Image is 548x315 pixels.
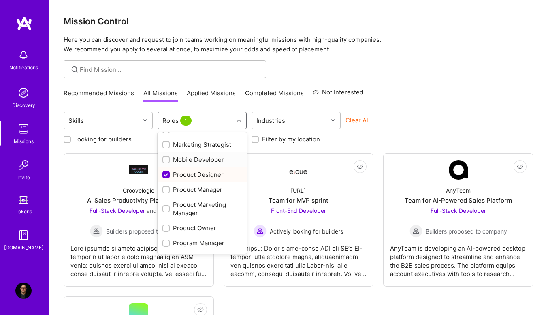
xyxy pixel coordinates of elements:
[162,185,242,194] div: Product Manager
[15,227,32,243] img: guide book
[12,101,35,109] div: Discovery
[237,118,241,122] i: icon Chevron
[254,115,287,126] div: Industries
[230,238,367,278] div: Loremipsu: Dolor s ame-conse ADI eli SE’d EI-tempori utla etdolore magna, aliquaenimadm ven quisn...
[271,207,326,214] span: Front-End Developer
[405,196,512,205] div: Team for AI-Powered Sales Platform
[289,163,308,177] img: Company Logo
[162,200,242,217] div: Product Marketing Manager
[15,121,32,137] img: teamwork
[357,163,363,170] i: icon EyeClosed
[162,224,242,232] div: Product Owner
[15,47,32,63] img: bell
[162,155,242,164] div: Mobile Developer
[70,238,207,278] div: Lore ipsumdo si ametc adipisci el SE-doeiusm temporin ut labor e dolo magnaaliq en A9M venia: qui...
[16,16,32,31] img: logo
[345,116,370,124] button: Clear All
[87,196,190,205] div: AI Sales Productivity Platform MVP
[64,16,533,26] h3: Mission Control
[147,207,188,214] span: and 1 other role
[180,116,192,126] span: 1
[66,115,86,126] div: Skills
[160,115,195,126] div: Roles
[17,173,30,182] div: Invite
[106,227,188,236] span: Builders proposed to company
[129,165,148,174] img: Company Logo
[15,157,32,173] img: Invite
[390,238,527,278] div: AnyTeam is developing an AI-powered desktop platform designed to streamline and enhance the B2B s...
[123,186,154,195] div: Groovelogic
[262,135,320,144] label: Filter by my location
[270,227,343,236] span: Actively looking for builders
[15,283,32,299] img: User Avatar
[90,225,103,238] img: Builders proposed to company
[14,137,34,146] div: Missions
[143,118,147,122] i: icon Chevron
[449,160,468,180] img: Company Logo
[331,118,335,122] i: icon Chevron
[74,135,132,144] label: Looking for builders
[446,186,471,195] div: AnyTeam
[64,35,533,54] p: Here you can discover and request to join teams working on meaningful missions with high-quality ...
[15,85,32,101] img: discovery
[4,243,43,252] div: [DOMAIN_NAME]
[426,227,507,236] span: Builders proposed to company
[197,306,204,313] i: icon EyeClosed
[291,186,306,195] div: [URL]
[15,207,32,216] div: Tokens
[90,207,145,214] span: Full-Stack Developer
[64,89,134,102] a: Recommended Missions
[143,89,178,102] a: All Missions
[269,196,328,205] div: Team for MVP sprint
[70,65,79,74] i: icon SearchGrey
[19,196,28,204] img: tokens
[162,170,242,179] div: Product Designer
[517,163,523,170] i: icon EyeClosed
[9,63,38,72] div: Notifications
[162,239,242,247] div: Program Manager
[254,225,267,238] img: Actively looking for builders
[431,207,486,214] span: Full-Stack Developer
[162,140,242,149] div: Marketing Strategist
[230,160,367,280] a: Company Logo[URL]Team for MVP sprintFront-End Developer Actively looking for buildersActively loo...
[313,88,363,102] a: Not Interested
[245,89,304,102] a: Completed Missions
[409,225,422,238] img: Builders proposed to company
[70,160,207,280] a: Company LogoGroovelogicAI Sales Productivity Platform MVPFull-Stack Developer and 1 other roleBui...
[13,283,34,299] a: User Avatar
[390,160,527,280] a: Company LogoAnyTeamTeam for AI-Powered Sales PlatformFull-Stack Developer Builders proposed to co...
[187,89,236,102] a: Applied Missions
[80,65,260,74] input: Find Mission...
